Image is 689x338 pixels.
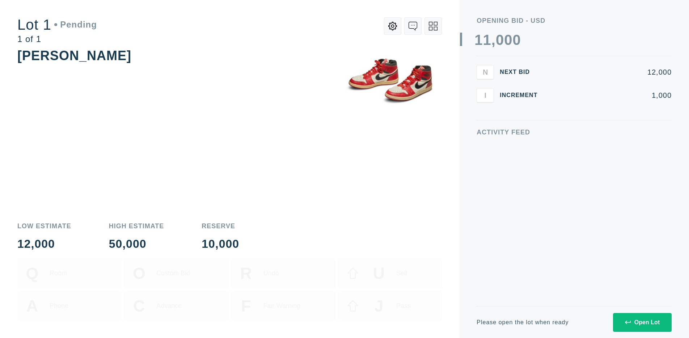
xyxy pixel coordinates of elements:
[17,223,71,229] div: Low Estimate
[477,88,494,103] button: I
[477,129,672,135] div: Activity Feed
[202,223,239,229] div: Reserve
[500,92,543,98] div: Increment
[483,33,491,47] div: 1
[477,65,494,79] button: N
[625,319,660,326] div: Open Lot
[54,20,97,29] div: Pending
[17,35,97,43] div: 1 of 1
[109,238,164,250] div: 50,000
[512,33,521,47] div: 0
[477,17,672,24] div: Opening bid - USD
[549,92,672,99] div: 1,000
[549,68,672,76] div: 12,000
[17,17,97,32] div: Lot 1
[474,33,483,47] div: 1
[491,33,496,178] div: ,
[500,69,543,75] div: Next Bid
[504,33,512,47] div: 0
[17,238,71,250] div: 12,000
[613,313,672,332] button: Open Lot
[483,68,488,76] span: N
[17,48,131,63] div: [PERSON_NAME]
[109,223,164,229] div: High Estimate
[485,91,487,99] span: I
[202,238,239,250] div: 10,000
[496,33,504,47] div: 0
[477,320,568,325] div: Please open the lot when ready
